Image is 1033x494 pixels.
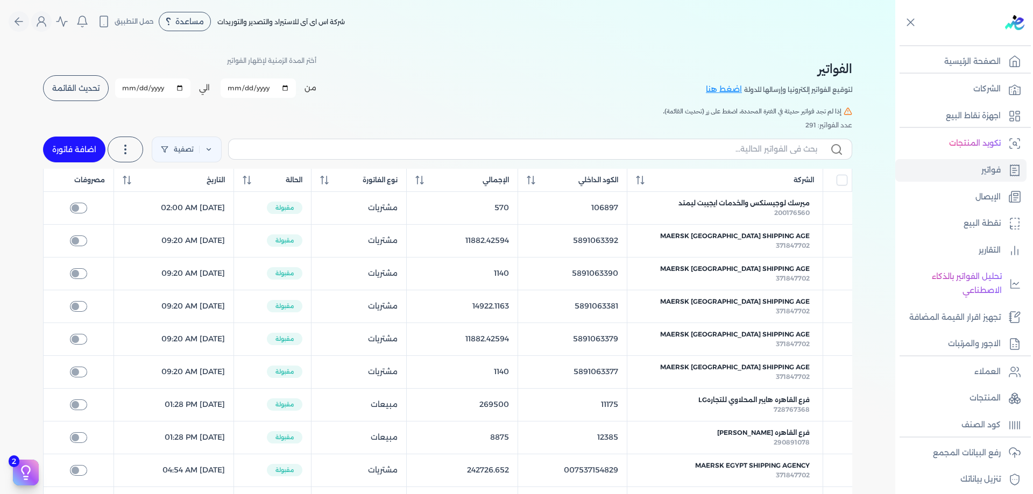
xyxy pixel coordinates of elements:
[895,468,1027,491] a: تنزيل بياناتك
[695,461,810,470] span: Maersk Egypt Shipping Agency
[933,446,1001,460] p: رفع البيانات المجمع
[207,175,225,185] span: التاريخ
[678,198,810,208] span: ميرسك لوجيستكس والخدمات ايجيبت ليمتد
[895,51,1027,73] a: الصفحة الرئيسية
[776,471,810,479] span: 371847702
[895,442,1027,464] a: رفع البيانات المجمع
[964,217,1001,231] p: نقطة البيع
[776,274,810,282] span: 371847702
[660,330,810,339] span: Maersk [GEOGRAPHIC_DATA] Shipping Age
[660,297,810,306] span: Maersk [GEOGRAPHIC_DATA] Shipping Age
[895,361,1027,383] a: العملاء
[43,137,105,162] a: اضافة فاتورة
[895,105,1027,127] a: اجهزة نقاط البيع
[895,159,1027,182] a: فواتير
[895,333,1027,355] a: الاجور والمرتبات
[974,365,1001,379] p: العملاء
[895,266,1027,302] a: تحليل الفواتير بالذكاء الاصطناعي
[895,132,1027,155] a: تكويد المنتجات
[895,414,1027,436] a: كود الصنف
[95,12,157,31] button: حمل التطبيق
[227,54,316,68] p: أختر المدة الزمنية لإظهار الفواتير
[698,395,810,405] span: فرع القاهره هايبر المحلاوي للتجارهLG
[286,175,302,185] span: الحالة
[9,455,19,467] span: 2
[909,311,1001,325] p: تجهيز اقرار القيمة المضافة
[944,55,1001,69] p: الصفحة الرئيسية
[115,17,154,26] span: حمل التطبيق
[895,212,1027,235] a: نقطة البيع
[776,241,810,249] span: 371847702
[13,460,39,485] button: 2
[774,405,810,413] span: 728767368
[663,106,841,116] span: إذا لم تجد فواتير حديثة في الفترة المحددة، اضغط على زر (تحديث القائمة).
[973,82,1001,96] p: الشركات
[774,438,810,446] span: 290891078
[1005,15,1024,30] img: logo
[970,391,1001,405] p: المنتجات
[981,163,1001,177] p: فواتير
[895,306,1027,329] a: تجهيز اقرار القيمة المضافة
[363,175,398,185] span: نوع الفاتورة
[660,231,810,241] span: Maersk [GEOGRAPHIC_DATA] Shipping Age
[483,175,509,185] span: الإجمالي
[199,82,210,94] label: الي
[895,387,1027,410] a: المنتجات
[52,84,100,92] span: تحديث القائمة
[979,244,1001,257] p: التقارير
[152,137,222,162] a: تصفية
[159,12,211,31] div: مساعدة
[217,18,345,26] span: شركة اس اى آى للاستيراد والتصدير والتوريدات
[706,59,852,78] h2: الفواتير
[74,175,105,185] span: مصروفات
[774,209,810,217] span: 200176560
[660,264,810,274] span: Maersk [GEOGRAPHIC_DATA] Shipping Age
[43,75,109,101] button: تحديث القائمة
[717,428,810,438] span: فرع القاهره [PERSON_NAME]
[660,362,810,372] span: Maersk [GEOGRAPHIC_DATA] Shipping Age
[901,270,1002,297] p: تحليل الفواتير بالذكاء الاصطناعي
[895,78,1027,101] a: الشركات
[776,307,810,315] span: 371847702
[578,175,618,185] span: الكود الداخلي
[237,144,817,155] input: بحث في الفواتير الحالية...
[175,18,204,25] span: مساعدة
[975,190,1001,204] p: الإيصال
[949,137,1001,151] p: تكويد المنتجات
[895,239,1027,262] a: التقارير
[305,82,316,94] label: من
[744,83,852,97] p: لتوقيع الفواتير إلكترونيا وإرسالها للدولة
[946,109,1001,123] p: اجهزة نقاط البيع
[948,337,1001,351] p: الاجور والمرتبات
[794,175,814,185] span: الشركة
[776,373,810,381] span: 371847702
[776,340,810,348] span: 371847702
[961,418,1001,432] p: كود الصنف
[43,120,852,130] div: عدد الفواتير: 291
[960,472,1001,486] p: تنزيل بياناتك
[895,186,1027,209] a: الإيصال
[706,84,744,96] a: اضغط هنا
